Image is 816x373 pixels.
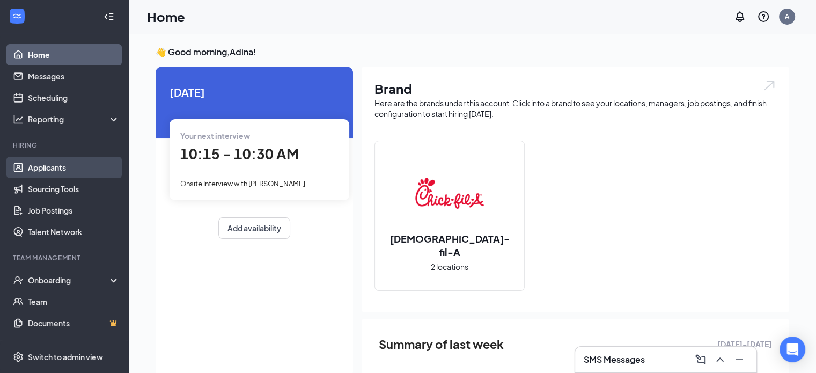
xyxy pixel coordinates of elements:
[431,261,468,273] span: 2 locations
[584,354,645,365] h3: SMS Messages
[28,157,120,178] a: Applicants
[28,87,120,108] a: Scheduling
[28,44,120,65] a: Home
[733,353,746,366] svg: Minimize
[218,217,290,239] button: Add availability
[28,114,120,125] div: Reporting
[757,10,770,23] svg: QuestionInfo
[694,353,707,366] svg: ComposeMessage
[180,145,299,163] span: 10:15 - 10:30 AM
[374,98,776,119] div: Here are the brands under this account. Click into a brand to see your locations, managers, job p...
[692,351,709,368] button: ComposeMessage
[379,335,504,354] span: Summary of last week
[762,79,776,92] img: open.6027fd2a22e1237b5b06.svg
[28,178,120,200] a: Sourcing Tools
[711,351,729,368] button: ChevronUp
[13,352,24,362] svg: Settings
[785,12,789,21] div: A
[733,10,746,23] svg: Notifications
[28,334,120,355] a: SurveysCrown
[28,291,120,312] a: Team
[780,337,805,362] div: Open Intercom Messenger
[13,141,117,150] div: Hiring
[28,275,111,286] div: Onboarding
[156,46,789,58] h3: 👋 Good morning, Adina !
[28,221,120,243] a: Talent Network
[13,275,24,286] svg: UserCheck
[170,84,339,100] span: [DATE]
[180,131,250,141] span: Your next interview
[28,65,120,87] a: Messages
[375,232,524,259] h2: [DEMOGRAPHIC_DATA]-fil-A
[714,353,726,366] svg: ChevronUp
[147,8,185,26] h1: Home
[717,338,772,350] span: [DATE] - [DATE]
[731,351,748,368] button: Minimize
[28,352,103,362] div: Switch to admin view
[28,200,120,221] a: Job Postings
[415,159,484,228] img: Chick-fil-A
[28,312,120,334] a: DocumentsCrown
[13,253,117,262] div: Team Management
[12,11,23,21] svg: WorkstreamLogo
[104,11,114,22] svg: Collapse
[180,179,305,188] span: Onsite Interview with [PERSON_NAME]
[13,114,24,125] svg: Analysis
[374,79,776,98] h1: Brand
